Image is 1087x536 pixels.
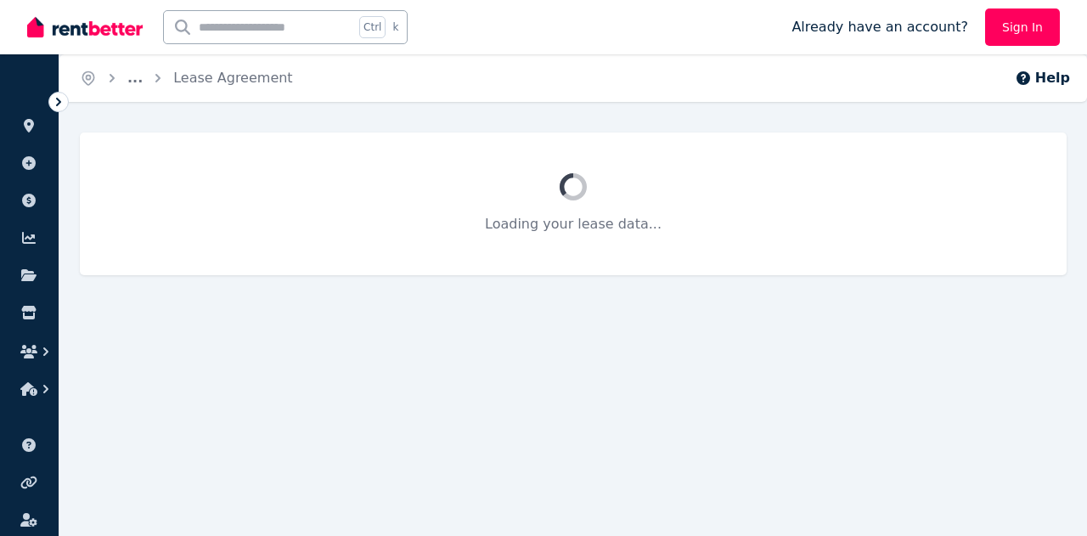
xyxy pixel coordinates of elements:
a: ... [127,70,143,86]
span: k [392,20,398,34]
nav: Breadcrumb [59,54,313,102]
span: Ctrl [359,16,386,38]
a: Lease Agreement [173,70,292,86]
span: Already have an account? [791,17,968,37]
p: Loading your lease data... [121,214,1026,234]
img: RentBetter [27,14,143,40]
button: Help [1015,68,1070,88]
a: Sign In [985,8,1060,46]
